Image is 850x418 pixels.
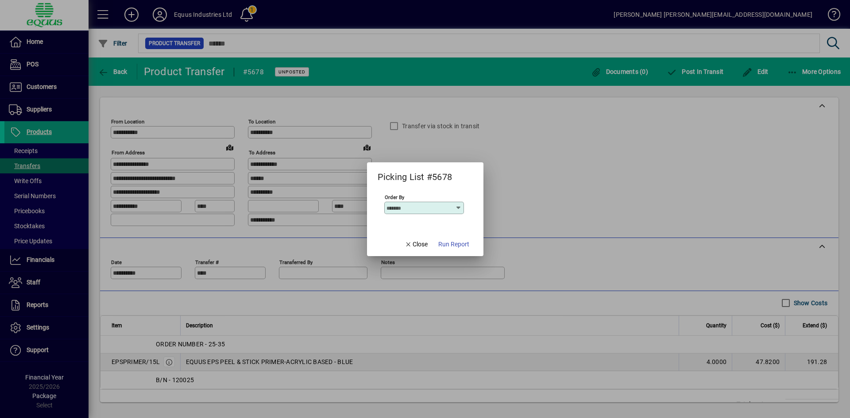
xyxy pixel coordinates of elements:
[435,237,473,253] button: Run Report
[438,240,469,249] span: Run Report
[405,240,428,249] span: Close
[385,194,404,200] mat-label: Order By
[367,162,463,184] h2: Picking List #5678
[401,237,431,253] button: Close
